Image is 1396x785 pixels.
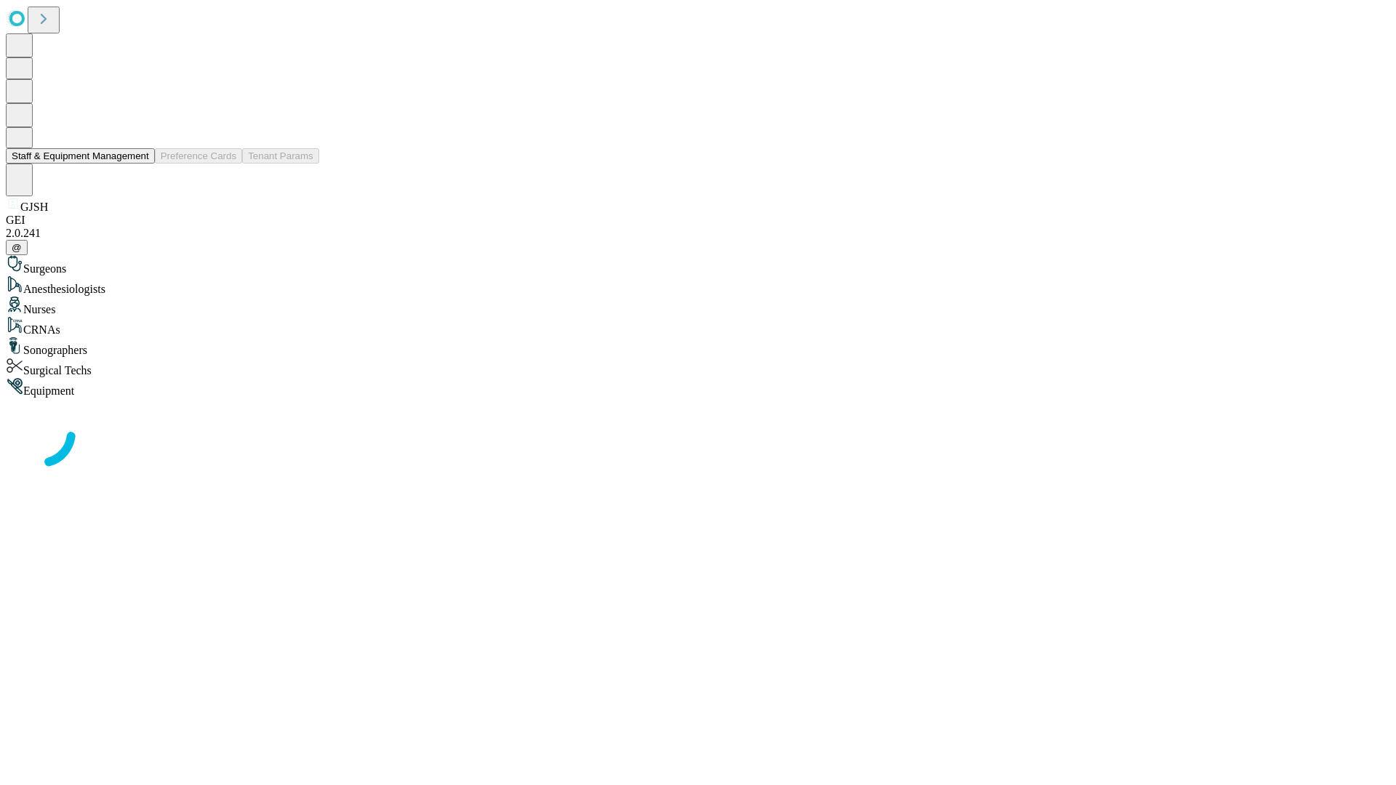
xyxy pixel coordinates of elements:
[6,357,1390,377] div: Surgical Techs
[6,148,155,164] button: Staff & Equipment Management
[20,201,48,213] span: GJSH
[6,377,1390,398] div: Equipment
[6,296,1390,316] div: Nurses
[242,148,319,164] button: Tenant Params
[155,148,242,164] button: Preference Cards
[6,255,1390,275] div: Surgeons
[6,240,28,255] button: @
[6,214,1390,227] div: GEI
[6,227,1390,240] div: 2.0.241
[6,275,1390,296] div: Anesthesiologists
[12,242,22,253] span: @
[6,337,1390,357] div: Sonographers
[6,316,1390,337] div: CRNAs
